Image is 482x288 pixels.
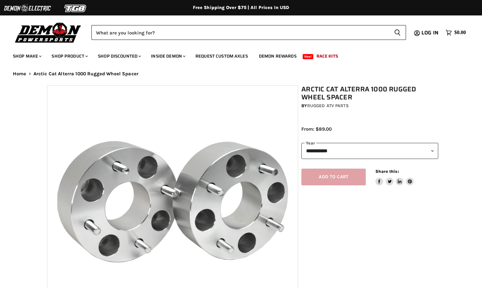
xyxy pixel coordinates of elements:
[3,2,52,14] img: Demon Electric Logo 2
[47,50,92,63] a: Shop Product
[419,30,442,36] a: Log in
[8,47,464,63] ul: Main menu
[389,25,406,40] button: Search
[146,50,189,63] a: Inside Demon
[312,50,343,63] a: Race Kits
[301,85,438,101] h1: Arctic Cat Alterra 1000 Rugged Wheel Spacer
[375,169,399,174] span: Share this:
[442,28,469,37] a: $0.00
[93,50,145,63] a: Shop Discounted
[307,103,349,108] a: Rugged ATV Parts
[301,102,438,109] div: by
[301,126,332,132] span: From: $89.00
[421,29,439,37] span: Log in
[254,50,301,63] a: Demon Rewards
[454,30,466,36] span: $0.00
[375,169,414,186] aside: Share this:
[52,2,100,14] img: TGB Logo 2
[91,25,406,40] form: Product
[303,54,314,59] span: New!
[13,21,83,44] img: Demon Powersports
[91,25,389,40] input: Search
[301,143,438,159] select: year
[191,50,253,63] a: Request Custom Axles
[13,71,26,77] a: Home
[8,50,45,63] a: Shop Make
[33,71,138,77] span: Arctic Cat Alterra 1000 Rugged Wheel Spacer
